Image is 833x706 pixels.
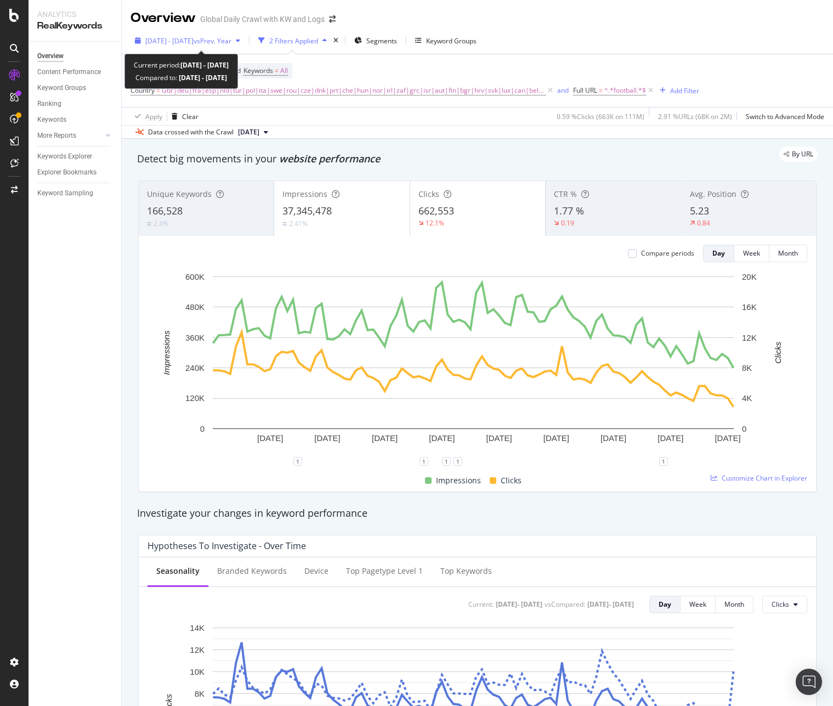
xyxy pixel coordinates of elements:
span: = [599,86,603,95]
text: 4K [742,393,752,403]
div: Keyword Groups [426,36,477,46]
b: [DATE] - [DATE] [180,60,229,70]
text: [DATE] [486,433,512,443]
div: Ranking [37,98,61,110]
span: Gbr|deu|fra|esp|nld|tur|pol|ita|swe|rou|cze|dnk|prt|che|hun|nor|irl|zaf|grc|isr|aut|fin|bgr|hrv|s... [162,83,546,98]
a: Keywords Explorer [37,151,114,162]
img: Equal [147,222,151,225]
a: Explorer Bookmarks [37,167,114,178]
div: Current: [468,600,494,609]
text: [DATE] [429,433,455,443]
div: Hypotheses to Investigate - Over Time [148,540,306,551]
text: 12K [190,645,205,654]
div: 2.41% [289,219,308,228]
span: Impressions [436,474,481,487]
text: 600K [185,272,205,281]
div: Clear [182,112,199,121]
text: [DATE] [715,433,740,443]
a: Content Performance [37,66,114,78]
div: Switch to Advanced Mode [746,112,824,121]
button: [DATE] - [DATE]vsPrev. Year [131,32,245,49]
a: Keyword Groups [37,82,114,94]
div: Top pagetype Level 1 [346,566,423,577]
div: 0.59 % Clicks ( 663K on 111M ) [557,112,644,121]
button: Month [716,596,753,613]
div: Month [724,600,744,609]
text: 8K [742,363,752,372]
button: Apply [131,108,162,125]
span: By URL [792,151,813,157]
div: vs Compared : [545,600,585,609]
div: Explorer Bookmarks [37,167,97,178]
div: 1 [442,457,451,466]
div: Compared to: [135,71,227,84]
div: Month [778,248,798,258]
span: Clicks [418,189,439,199]
div: Overview [131,9,196,27]
div: 2.4% [154,219,168,228]
div: Current period: [134,59,229,71]
img: Equal [282,222,287,225]
text: 20K [742,272,757,281]
button: 2 Filters Applied [254,32,331,49]
span: Country [131,86,155,95]
div: Keywords Explorer [37,151,92,162]
div: 0.84 [697,218,710,228]
span: ^.*football.*$ [604,83,646,98]
span: 5.23 [690,204,709,217]
span: [DATE] - [DATE] [145,36,194,46]
div: [DATE] - [DATE] [587,600,634,609]
div: legacy label [779,146,818,162]
button: Month [769,245,807,262]
span: 1.77 % [554,204,584,217]
div: 1 [659,457,668,466]
span: Keywords [243,66,273,75]
div: Week [743,248,760,258]
button: Day [649,596,681,613]
span: Full URL [573,86,597,95]
div: 1 [454,457,462,466]
b: [DATE] - [DATE] [177,73,227,82]
div: [DATE] - [DATE] [496,600,542,609]
div: Seasonality [156,566,200,577]
text: [DATE] [314,433,340,443]
div: Apply [145,112,162,121]
a: Keywords [37,114,114,126]
button: Week [681,596,716,613]
div: and [557,86,569,95]
text: [DATE] [257,433,283,443]
button: Day [703,245,734,262]
div: Investigate your changes in keyword performance [137,506,818,521]
span: Clicks [772,600,789,609]
text: 8K [195,689,205,698]
button: Segments [350,32,401,49]
text: 16K [742,302,757,312]
div: times [331,35,341,46]
span: Avg. Position [690,189,736,199]
div: Week [689,600,706,609]
span: 166,528 [147,204,183,217]
div: Keyword Sampling [37,188,93,199]
button: Keyword Groups [411,32,481,49]
a: Overview [37,50,114,62]
div: Device [304,566,328,577]
button: [DATE] [234,126,273,139]
text: [DATE] [600,433,626,443]
a: Customize Chart in Explorer [711,473,807,483]
div: Day [712,248,725,258]
svg: A chart. [148,271,799,461]
text: Impressions [162,330,171,375]
text: 0 [200,424,205,433]
span: 662,553 [418,204,454,217]
div: More Reports [37,130,76,142]
span: 2024 Dec. 1st [238,127,259,137]
div: Top Keywords [440,566,492,577]
div: Analytics [37,9,112,20]
span: = [156,86,160,95]
a: Ranking [37,98,114,110]
button: Switch to Advanced Mode [741,108,824,125]
div: Keyword Groups [37,82,86,94]
div: Overview [37,50,64,62]
a: More Reports [37,130,103,142]
div: 2.91 % URLs ( 68K on 2M ) [658,112,732,121]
